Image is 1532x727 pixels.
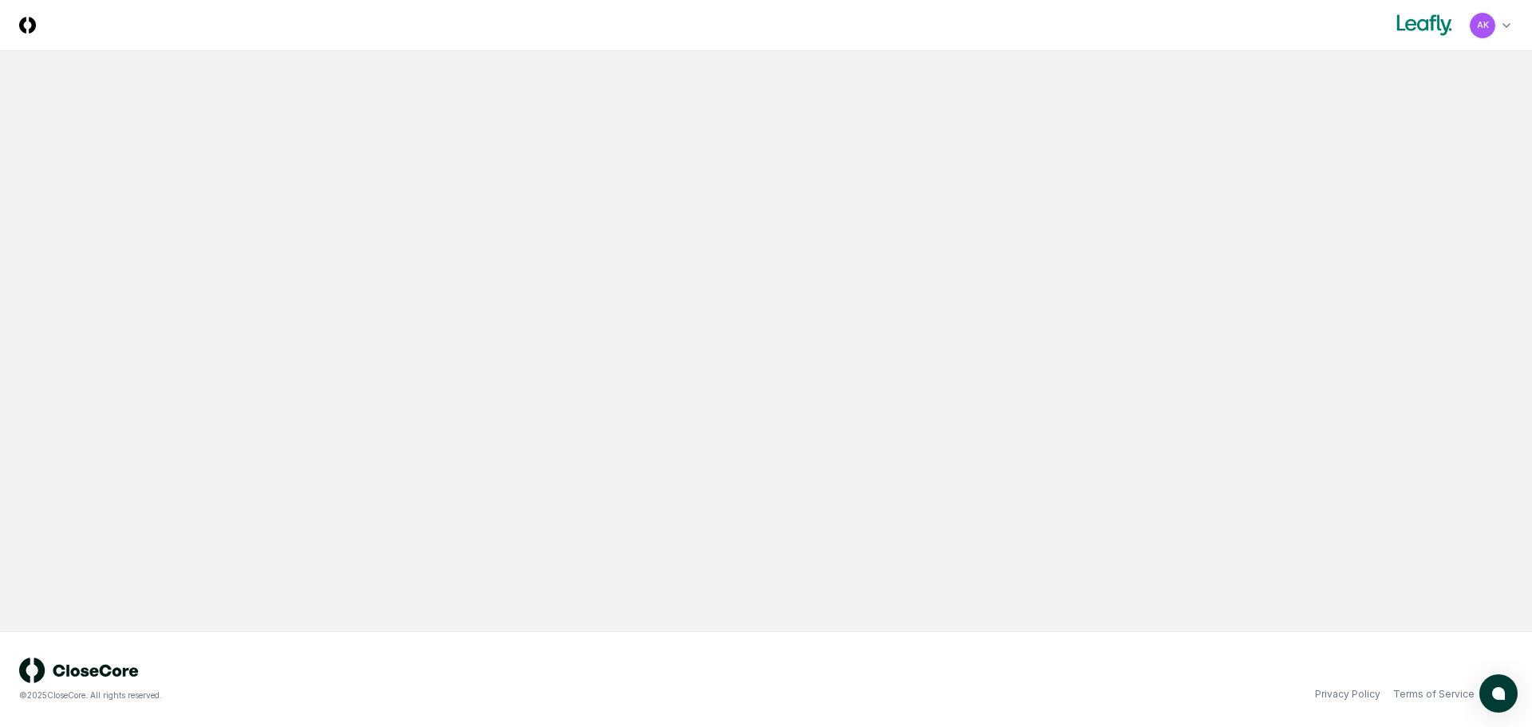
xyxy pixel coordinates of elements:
[19,17,36,34] img: Logo
[1479,674,1518,713] button: atlas-launcher
[1315,687,1380,701] a: Privacy Policy
[19,658,139,683] img: logo
[19,689,766,701] div: © 2025 CloseCore. All rights reserved.
[1393,13,1455,38] img: Leafly logo
[1468,11,1497,40] button: AK
[1477,19,1489,31] span: AK
[1393,687,1475,701] a: Terms of Service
